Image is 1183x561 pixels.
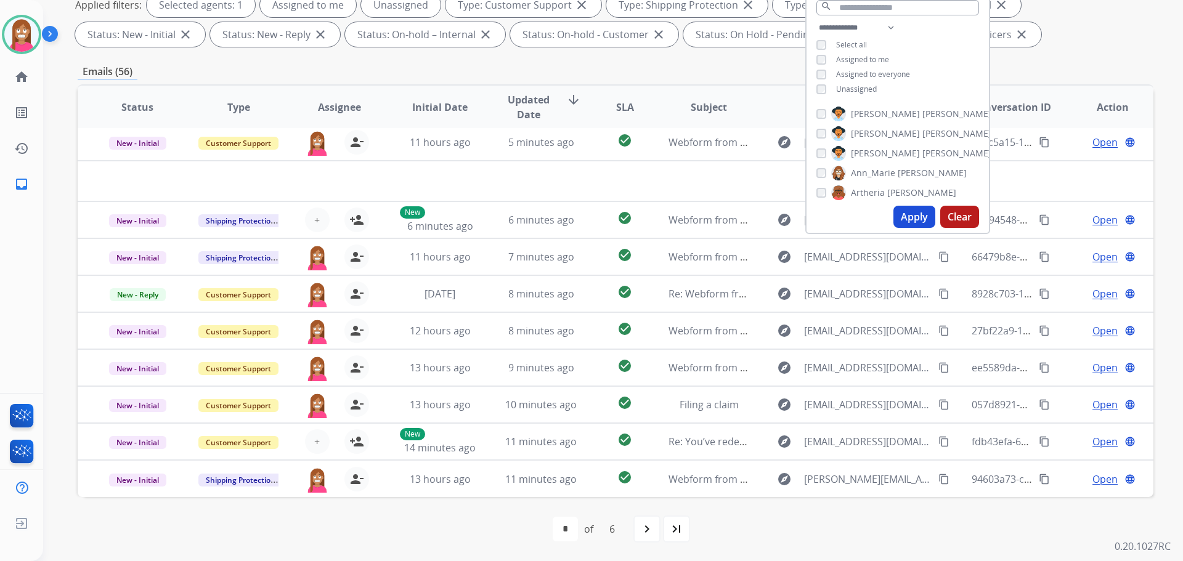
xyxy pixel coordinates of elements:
span: + [314,434,320,449]
span: Open [1092,323,1118,338]
mat-icon: check_circle [617,432,632,447]
mat-icon: explore [777,397,792,412]
span: [PERSON_NAME] [922,108,991,120]
span: 9 minutes ago [508,361,574,374]
span: [PERSON_NAME][EMAIL_ADDRESS][DOMAIN_NAME] [804,472,931,486]
div: 6 [600,517,625,541]
div: Status: On-hold - Customer [510,22,678,47]
span: 8 minutes ago [508,324,574,337]
mat-icon: person_remove [349,397,364,412]
mat-icon: inbox [14,177,29,192]
span: 13 hours ago [410,472,471,486]
span: Re: Webform from [EMAIL_ADDRESS][DOMAIN_NAME] on [DATE] [669,287,964,301]
button: Apply [893,206,935,228]
span: Webform from [PERSON_NAME][EMAIL_ADDRESS][DOMAIN_NAME] on [DATE] [669,472,1024,486]
span: 7 minutes ago [508,250,574,264]
span: [EMAIL_ADDRESS][DOMAIN_NAME] [804,135,931,150]
span: 13 hours ago [410,398,471,411]
span: Filing a claim [680,398,739,411]
div: Status: On Hold - Pending Parts [683,22,871,47]
span: Status [121,100,153,115]
span: Open [1092,212,1118,227]
span: 12 hours ago [410,324,471,337]
span: [PERSON_NAME] [851,127,920,140]
span: SLA [616,100,634,115]
button: + [305,429,330,454]
span: 11 hours ago [410,135,471,149]
span: Open [1092,472,1118,486]
span: [PERSON_NAME] [922,127,991,140]
span: New - Initial [109,474,166,486]
mat-icon: language [1124,214,1136,225]
span: Open [1092,397,1118,412]
span: New - Initial [109,399,166,412]
mat-icon: explore [777,212,792,227]
span: Shipping Protection [198,474,283,486]
mat-icon: content_copy [938,251,949,262]
span: 11 minutes ago [505,435,577,448]
button: + [305,208,330,232]
span: Open [1092,286,1118,301]
mat-icon: content_copy [1039,288,1050,299]
span: 11 minutes ago [505,472,577,486]
img: agent-avatar [305,355,330,381]
mat-icon: check_circle [617,358,632,373]
mat-icon: check_circle [617,321,632,336]
mat-icon: language [1124,325,1136,336]
img: agent-avatar [305,281,330,307]
div: Status: New - Initial [75,22,205,47]
span: 5 minutes ago [508,135,574,149]
span: Subject [691,100,727,115]
mat-icon: check_circle [617,285,632,299]
span: New - Initial [109,325,166,338]
mat-icon: person_remove [349,249,364,264]
span: 8928c703-1da6-4911-9351-43b4a1c67950 [972,287,1161,301]
mat-icon: language [1124,251,1136,262]
mat-icon: last_page [669,522,684,536]
span: Select all [836,39,867,50]
mat-icon: check_circle [617,211,632,225]
p: Emails (56) [78,64,137,79]
span: 11 hours ago [410,250,471,264]
span: New - Initial [109,251,166,264]
span: [PERSON_NAME] [887,187,956,199]
mat-icon: content_copy [1039,399,1050,410]
span: Webform from [EMAIL_ADDRESS][DOMAIN_NAME] on [DATE] [669,361,948,374]
span: Webform from [EMAIL_ADDRESS][DOMAIN_NAME] on [DATE] [669,324,948,337]
img: agent-avatar [305,318,330,344]
span: Open [1092,434,1118,449]
mat-icon: person_add [349,434,364,449]
mat-icon: explore [777,323,792,338]
span: Artheria [851,187,885,199]
span: Unassigned [836,84,877,94]
span: Webform from [EMAIL_ADDRESS][DOMAIN_NAME] on [DATE] [669,135,948,149]
mat-icon: close [478,27,493,42]
mat-icon: person_remove [349,472,364,486]
span: Customer Support [198,325,278,338]
span: Customer Support [198,399,278,412]
span: New - Initial [109,362,166,375]
span: 8 minutes ago [508,287,574,301]
span: Assignee [318,100,361,115]
span: New - Initial [109,137,166,150]
p: New [400,206,425,219]
mat-icon: content_copy [1039,474,1050,485]
mat-icon: check_circle [617,470,632,485]
img: avatar [4,17,39,52]
mat-icon: content_copy [1039,137,1050,148]
div: Status: On-hold – Internal [345,22,505,47]
span: [PERSON_NAME] [898,167,967,179]
mat-icon: check_circle [617,395,632,410]
span: [DATE] [425,287,455,301]
span: [EMAIL_ADDRESS][DOMAIN_NAME] [804,434,931,449]
mat-icon: language [1124,474,1136,485]
span: 10 minutes ago [505,398,577,411]
mat-icon: explore [777,286,792,301]
span: New - Reply [110,288,166,301]
span: Updated Date [501,92,557,122]
span: 27bf22a9-1395-4037-8230-09a9b0f7e3f1 [972,324,1155,337]
span: fdb43efa-65ba-48eb-ab5a-3fddea3dc6c9 [972,435,1158,448]
mat-icon: language [1124,137,1136,148]
img: agent-avatar [305,130,330,156]
img: agent-avatar [305,244,330,270]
